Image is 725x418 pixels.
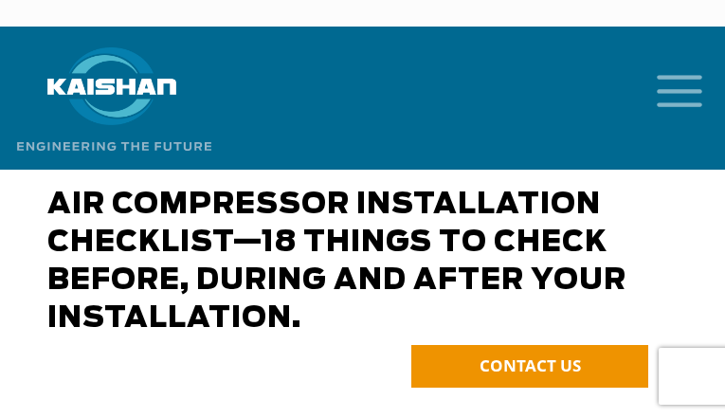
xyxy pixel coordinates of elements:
a: CONTACT US [411,345,648,388]
img: kaishan logo [41,47,183,125]
span: CONTACT US [480,354,581,376]
img: Engineering the future [17,125,211,151]
h1: Air Compressor Installation Checklist—18 Things To Check Before, During and After Your Installation. [47,186,648,337]
a: mobile menu [649,69,681,101]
